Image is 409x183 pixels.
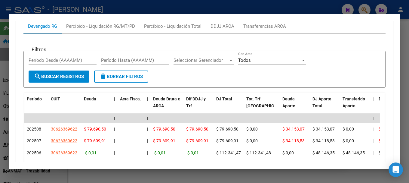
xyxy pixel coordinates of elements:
datatable-header-cell: | [370,93,376,119]
span: | [276,116,278,121]
datatable-header-cell: Período [24,93,48,119]
span: Seleccionar Gerenciador [174,58,228,63]
span: Todos [238,58,251,63]
span: $ 0,00 [282,150,294,155]
div: Percibido - Liquidación RG/MT/PD [66,23,135,30]
span: $ 0,00 [379,150,390,155]
span: | [373,127,374,131]
span: 202506 [27,150,41,155]
span: | [147,96,148,101]
button: Buscar Registros [29,71,89,83]
span: Deuda [84,96,96,101]
mat-icon: delete [100,73,107,80]
span: $ 79.609,91 [84,138,106,143]
span: 202508 [27,127,41,131]
datatable-header-cell: Deuda Aporte [280,93,310,119]
span: DJ Total [216,96,232,101]
span: Período [27,96,42,101]
span: | [147,127,148,131]
span: | [276,96,278,101]
span: Dif DDJJ y Trf. [186,96,206,108]
datatable-header-cell: Acta Fisca. [118,93,145,119]
span: Borrar Filtros [100,74,143,79]
span: $ 112.341,48 [246,150,271,155]
span: | [147,138,148,143]
span: | [373,138,374,143]
datatable-header-cell: Deuda Contr. [376,93,406,119]
span: Tot. Trf. [GEOGRAPHIC_DATA] [246,96,287,108]
span: | [276,127,277,131]
span: | [147,116,148,121]
h3: Filtros [29,46,49,53]
span: $ 34.118,53 [312,138,335,143]
span: | [114,127,115,131]
datatable-header-cell: Deuda [81,93,112,119]
span: | [114,138,115,143]
datatable-header-cell: Transferido Aporte [340,93,370,119]
div: Transferencias ARCA [243,23,286,30]
span: 30626369622 [51,150,77,155]
datatable-header-cell: | [145,93,151,119]
span: $ 48.146,35 [312,150,335,155]
div: Devengado RG [28,23,57,30]
div: Percibido - Liquidación Total [144,23,201,30]
span: -$ 0,01 [84,150,97,155]
span: | [114,116,115,121]
span: $ 0,00 [246,127,258,131]
span: $ 0,00 [246,138,258,143]
datatable-header-cell: | [112,93,118,119]
span: $ 79.690,50 [216,127,238,131]
span: DJ Aporte Total [312,96,331,108]
span: $ 112.341,47 [216,150,241,155]
datatable-header-cell: Tot. Trf. Bruto [244,93,274,119]
span: 30626369622 [51,138,77,143]
span: $ 48.146,35 [343,150,365,155]
span: $ 79.690,50 [153,127,175,131]
datatable-header-cell: Deuda Bruta x ARCA [151,93,184,119]
span: 202507 [27,138,41,143]
span: | [276,150,277,155]
span: Deuda Aporte [282,96,295,108]
span: | [373,150,374,155]
datatable-header-cell: CUIT [48,93,81,119]
span: $ 0,00 [343,138,354,143]
span: CUIT [51,96,60,101]
span: $ 34.153,07 [282,127,305,131]
datatable-header-cell: DJ Aporte Total [310,93,340,119]
span: | [147,150,148,155]
span: | [276,138,277,143]
datatable-header-cell: | [274,93,280,119]
span: | [114,96,115,101]
span: $ 45.491,38 [379,138,401,143]
span: $ 79.690,50 [84,127,106,131]
span: | [114,150,115,155]
span: | [373,96,374,101]
span: $ 79.690,50 [186,127,208,131]
span: -$ 0,01 [186,150,199,155]
span: | [373,116,374,121]
div: Open Intercom Messenger [389,162,403,177]
span: $ 0,00 [343,127,354,131]
div: DDJJ ARCA [211,23,234,30]
button: Borrar Filtros [94,71,148,83]
span: -$ 0,01 [153,150,166,155]
span: Buscar Registros [34,74,84,79]
span: 30626369622 [51,127,77,131]
span: $ 34.118,53 [282,138,305,143]
span: $ 45.537,43 [379,127,401,131]
datatable-header-cell: Dif DDJJ y Trf. [184,93,214,119]
span: $ 79.609,91 [216,138,238,143]
span: $ 79.609,91 [153,138,175,143]
span: $ 34.153,07 [312,127,335,131]
mat-icon: search [34,73,41,80]
span: $ 79.609,91 [186,138,208,143]
span: Deuda Bruta x ARCA [153,96,180,108]
span: Transferido Aporte [343,96,365,108]
span: Deuda Contr. [379,96,403,101]
span: Acta Fisca. [120,96,141,101]
datatable-header-cell: DJ Total [214,93,244,119]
